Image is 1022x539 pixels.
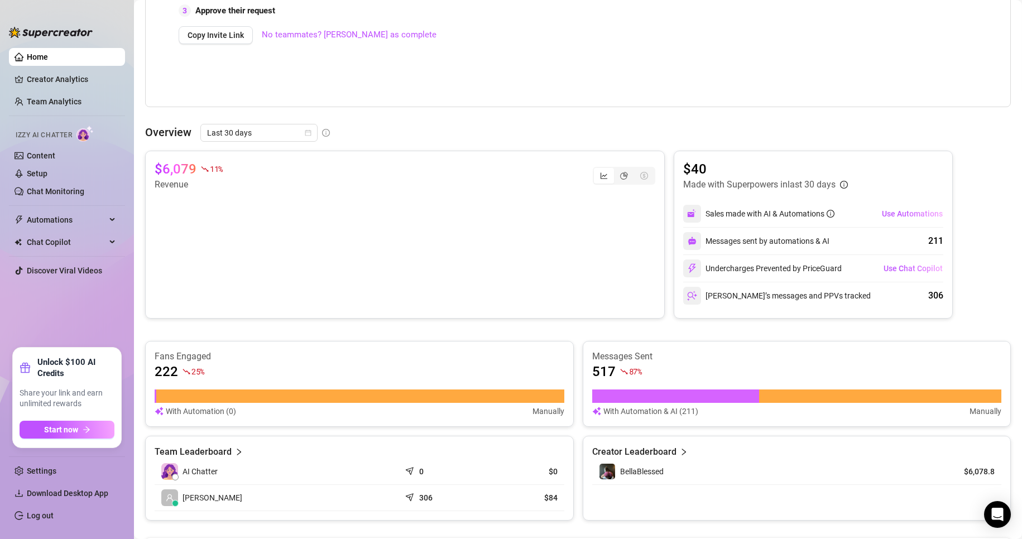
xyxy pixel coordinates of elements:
a: Team Analytics [27,97,81,106]
div: 3 [179,4,191,17]
span: 25 % [191,366,204,377]
div: Messages sent by automations & AI [683,232,829,250]
button: Copy Invite Link [179,26,253,44]
span: thunderbolt [15,215,23,224]
span: Start now [44,425,78,434]
span: [PERSON_NAME] [183,492,242,504]
span: gift [20,362,31,373]
strong: Approve their request [195,6,275,16]
a: Log out [27,511,54,520]
article: Revenue [155,178,223,191]
span: 11 % [210,163,223,174]
article: $40 [683,160,848,178]
article: 517 [592,363,616,381]
article: With Automation (0) [166,405,236,417]
img: svg%3e [687,209,697,219]
article: 306 [419,492,433,503]
div: 306 [928,289,943,302]
article: $0 [489,466,558,477]
div: Sales made with AI & Automations [706,208,834,220]
a: Settings [27,466,56,475]
div: Undercharges Prevented by PriceGuard [683,259,842,277]
span: info-circle [840,181,848,189]
div: 211 [928,234,943,248]
span: BellaBlessed [620,467,664,476]
article: $84 [489,492,558,503]
article: Made with Superpowers in last 30 days [683,178,836,191]
div: [PERSON_NAME]’s messages and PPVs tracked [683,287,871,305]
button: Use Chat Copilot [883,259,943,277]
span: dollar-circle [640,172,648,180]
span: Download Desktop App [27,489,108,498]
article: Messages Sent [592,350,1002,363]
span: Izzy AI Chatter [16,130,72,141]
a: Chat Monitoring [27,187,84,196]
article: Manually [532,405,564,417]
div: segmented control [593,167,655,185]
span: arrow-right [83,426,90,434]
span: send [405,490,416,502]
img: svg%3e [592,405,601,417]
strong: Unlock $100 AI Credits [37,357,114,379]
span: info-circle [827,210,834,218]
a: Content [27,151,55,160]
span: Use Automations [882,209,943,218]
a: Home [27,52,48,61]
article: $6,078.8 [944,466,995,477]
button: Use Automations [881,205,943,223]
img: Chat Copilot [15,238,22,246]
a: No teammates? [PERSON_NAME] as complete [262,28,436,42]
img: logo-BBDzfeDw.svg [9,27,93,38]
span: Chat Copilot [27,233,106,251]
span: Copy Invite Link [188,31,244,40]
span: Last 30 days [207,124,311,141]
img: svg%3e [688,237,697,246]
article: $6,079 [155,160,196,178]
a: Setup [27,169,47,178]
article: Team Leaderboard [155,445,232,459]
a: Discover Viral Videos [27,266,102,275]
span: Use Chat Copilot [884,264,943,273]
img: izzy-ai-chatter-avatar-DDCN_rTZ.svg [161,463,178,480]
article: Manually [970,405,1001,417]
article: Creator Leaderboard [592,445,676,459]
img: svg%3e [687,263,697,273]
span: calendar [305,129,311,136]
article: With Automation & AI (211) [603,405,698,417]
span: user [166,494,174,502]
img: AI Chatter [76,126,94,142]
article: Fans Engaged [155,350,564,363]
a: Creator Analytics [27,70,116,88]
span: right [235,445,243,459]
img: svg%3e [687,291,697,301]
span: send [405,464,416,475]
button: Start nowarrow-right [20,421,114,439]
span: fall [201,165,209,173]
span: info-circle [322,129,330,137]
span: fall [620,368,628,376]
article: 222 [155,363,178,381]
span: pie-chart [620,172,628,180]
span: fall [183,368,190,376]
span: Share your link and earn unlimited rewards [20,388,114,410]
span: Automations [27,211,106,229]
span: line-chart [600,172,608,180]
img: svg%3e [155,405,164,417]
span: download [15,489,23,498]
article: 0 [419,466,424,477]
span: AI Chatter [183,465,218,478]
span: 87 % [629,366,642,377]
img: BellaBlessed [599,464,615,479]
div: Open Intercom Messenger [984,501,1011,528]
span: right [680,445,688,459]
